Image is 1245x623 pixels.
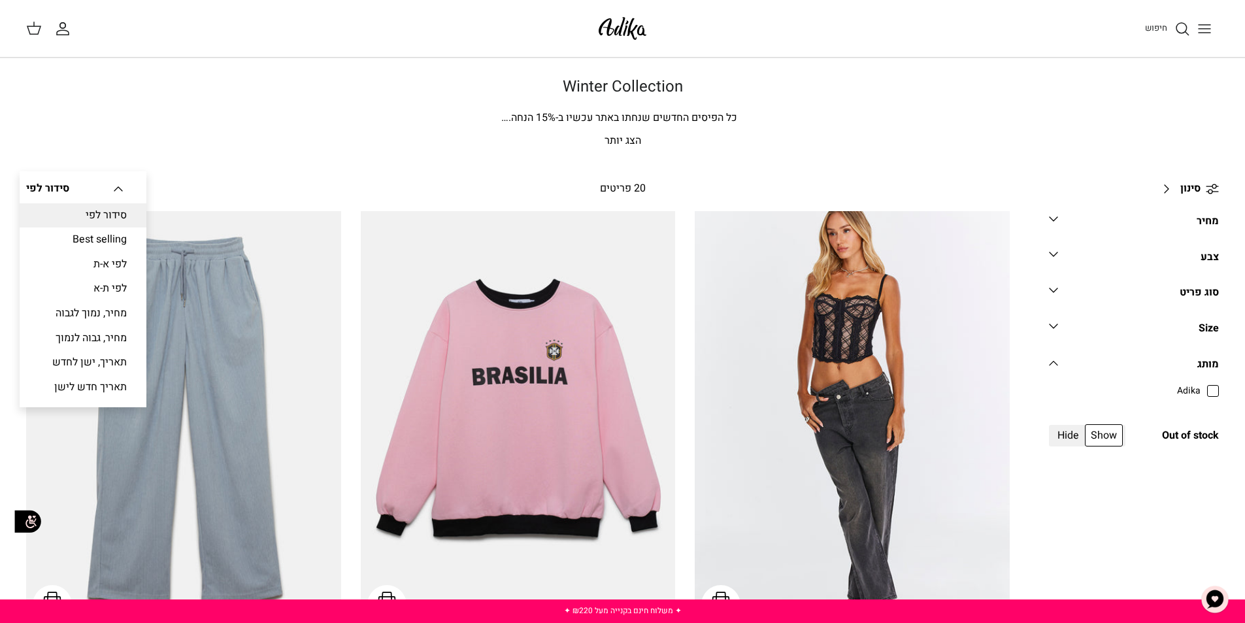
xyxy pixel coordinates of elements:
div: Size [1199,320,1219,337]
span: % הנחה. [501,110,556,126]
span: סידור לפי [26,180,69,196]
div: סוג פריט [1180,284,1219,301]
button: צ'אט [1195,580,1235,619]
span: כל הפיסים החדשים שנחתו באתר עכשיו ב- [556,110,737,126]
span: חיפוש [1145,22,1167,34]
a: Best selling [20,227,146,252]
a: ✦ משלוח חינם בקנייה מעל ₪220 ✦ [564,605,682,616]
span: Adika [1177,384,1201,397]
div: מחיר [1197,213,1219,230]
a: חיפוש [1145,21,1190,37]
a: מחיר, נמוך לגבוה [20,301,146,326]
img: accessibility_icon02.svg [10,504,46,540]
a: Size [1049,318,1219,348]
span: Hide [1052,424,1085,446]
a: צבע [1049,246,1219,276]
span: Out of stock [1162,428,1219,445]
span: סינון [1180,180,1201,197]
img: Adika IL [595,13,650,44]
a: החשבון שלי [55,21,76,37]
button: סידור לפי [26,175,126,203]
a: תאריך, ישן לחדש [20,350,146,375]
a: סוג פריט [1049,282,1219,312]
a: מחיר [1049,211,1219,241]
p: הצג יותר [165,133,1080,150]
div: צבע [1201,249,1219,266]
div: 20 פריטים [485,180,760,197]
a: מותג [1049,354,1219,384]
a: מחיר, גבוה לנמוך [20,326,146,351]
a: לפי ת-א [20,277,146,301]
div: מותג [1197,356,1219,373]
h1: Winter Collection [165,78,1080,97]
a: לפי א-ת [20,252,146,277]
a: סידור לפי [20,203,146,228]
a: סינון [1154,173,1219,205]
span: Show [1085,424,1123,446]
button: Toggle menu [1190,14,1219,43]
span: 15 [536,110,548,126]
a: תאריך חדש לישן [20,375,146,400]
